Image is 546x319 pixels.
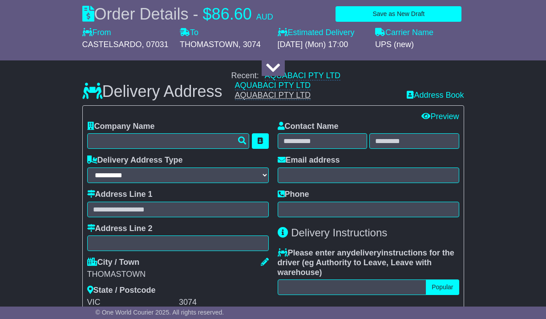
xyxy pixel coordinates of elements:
span: , 07031 [142,40,169,49]
label: Please enter any instructions for the driver ( ) [278,248,459,277]
label: Contact Name [278,122,339,132]
span: $ [203,5,212,23]
span: © One World Courier 2025. All rights reserved. [96,309,224,316]
label: Delivery Address Type [87,156,183,165]
label: Email address [278,156,340,165]
label: Phone [278,190,309,199]
div: [DATE] (Mon) 17:00 [278,40,367,50]
h3: Delivery Address [82,83,222,100]
label: Estimated Delivery [278,28,367,38]
span: THOMASTOWN [180,40,239,49]
label: From [82,28,111,38]
span: AUD [256,12,273,21]
button: Popular [426,279,459,295]
span: eg Authority to Leave, Leave with warehouse [278,258,432,277]
label: Address Line 1 [87,190,153,199]
div: 3074 [179,298,268,307]
label: To [180,28,198,38]
div: Order Details - [82,4,273,24]
a: AQUABACI PTY LTD [235,91,311,100]
label: Company Name [87,122,155,132]
a: Preview [421,112,459,121]
span: CASTELSARDO [82,40,142,49]
label: Carrier Name [375,28,433,38]
div: Recent: [231,71,398,100]
div: UPS (new) [375,40,464,50]
div: THOMASTOWN [87,270,269,279]
a: Address Book [407,91,464,100]
label: State / Postcode [87,286,156,295]
a: AQUABACI PTY LTD [235,81,311,90]
label: City / Town [87,258,140,267]
button: Save as New Draft [336,6,461,22]
span: , 3074 [239,40,261,49]
span: Delivery Instructions [291,227,387,239]
span: 86.60 [212,5,252,23]
div: VIC [87,298,177,307]
label: Address Line 2 [87,224,153,234]
span: delivery [351,248,381,257]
